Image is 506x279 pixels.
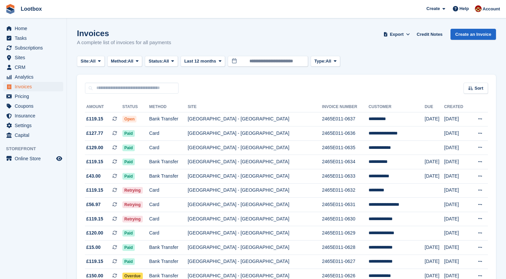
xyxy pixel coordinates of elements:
p: A complete list of invoices for all payments [77,39,171,46]
a: Preview store [55,155,63,163]
a: Create an Invoice [450,29,496,40]
a: menu [3,82,63,91]
span: Help [460,5,469,12]
td: 2465E011-0627 [322,255,369,269]
span: Type: [314,58,326,65]
span: All [128,58,133,65]
td: [GEOGRAPHIC_DATA] - [GEOGRAPHIC_DATA] [188,141,322,155]
th: Due [425,102,444,112]
a: menu [3,92,63,101]
span: CRM [15,63,55,72]
a: Lootbox [18,3,44,14]
span: Invoices [15,82,55,91]
td: [DATE] [444,141,469,155]
td: [DATE] [444,155,469,169]
td: [GEOGRAPHIC_DATA] - [GEOGRAPHIC_DATA] [188,226,322,241]
th: Method [149,102,188,112]
td: Card [149,126,188,141]
span: Capital [15,130,55,140]
span: Create [426,5,440,12]
td: [DATE] [425,169,444,184]
img: Chad Brown [475,5,482,12]
th: Created [444,102,469,112]
button: Last 12 months [181,56,225,67]
td: [DATE] [444,112,469,126]
span: £119.15 [86,215,103,222]
span: Export [390,31,404,38]
span: All [164,58,169,65]
th: Status [122,102,149,112]
a: menu [3,154,63,163]
td: 2465E011-0635 [322,141,369,155]
span: £119.15 [86,158,103,165]
td: Bank Transfer [149,155,188,169]
td: [DATE] [444,126,469,141]
td: [GEOGRAPHIC_DATA] - [GEOGRAPHIC_DATA] [188,198,322,212]
a: menu [3,24,63,33]
td: [DATE] [425,241,444,255]
td: [DATE] [444,198,469,212]
td: [GEOGRAPHIC_DATA] - [GEOGRAPHIC_DATA] [188,241,322,255]
th: Amount [85,102,122,112]
span: £119.15 [86,258,103,265]
td: [GEOGRAPHIC_DATA] - [GEOGRAPHIC_DATA] [188,112,322,126]
td: 2465E011-0634 [322,155,369,169]
a: menu [3,101,63,111]
span: Method: [111,58,128,65]
a: menu [3,130,63,140]
span: Paid [122,230,135,237]
span: Site: [81,58,90,65]
td: [GEOGRAPHIC_DATA] - [GEOGRAPHIC_DATA] [188,169,322,184]
span: Last 12 months [184,58,216,65]
td: 2465E011-0630 [322,212,369,226]
span: Paid [122,244,135,251]
span: £43.00 [86,173,101,180]
span: £120.00 [86,229,103,237]
span: Retrying [122,216,143,222]
td: [DATE] [425,255,444,269]
button: Site: All [77,56,105,67]
td: Card [149,212,188,226]
span: £127.77 [86,130,103,137]
a: menu [3,72,63,82]
th: Invoice Number [322,102,369,112]
span: Subscriptions [15,43,55,53]
td: Bank Transfer [149,255,188,269]
span: Sites [15,53,55,62]
a: Credit Notes [414,29,445,40]
a: menu [3,33,63,43]
button: Status: All [145,56,178,67]
span: Retrying [122,187,143,194]
span: Insurance [15,111,55,120]
span: All [90,58,96,65]
span: Storefront [6,146,67,152]
a: menu [3,43,63,53]
td: Card [149,141,188,155]
td: 2465E011-0633 [322,169,369,184]
a: menu [3,121,63,130]
span: £119.15 [86,115,103,122]
a: menu [3,63,63,72]
span: Paid [122,159,135,165]
td: Bank Transfer [149,112,188,126]
td: [DATE] [444,226,469,241]
td: [GEOGRAPHIC_DATA] - [GEOGRAPHIC_DATA] [188,212,322,226]
span: £56.97 [86,201,101,208]
td: Card [149,226,188,241]
span: £15.00 [86,244,101,251]
span: Paid [122,258,135,265]
td: 2465E011-0636 [322,126,369,141]
span: Account [483,6,500,12]
td: 2465E011-0631 [322,198,369,212]
td: Bank Transfer [149,169,188,184]
span: Retrying [122,201,143,208]
td: [DATE] [444,255,469,269]
td: Card [149,183,188,198]
span: Sort [475,85,483,92]
span: Paid [122,173,135,180]
button: Method: All [107,56,142,67]
span: Paid [122,145,135,151]
span: Pricing [15,92,55,101]
span: Open [122,116,137,122]
span: Status: [148,58,163,65]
